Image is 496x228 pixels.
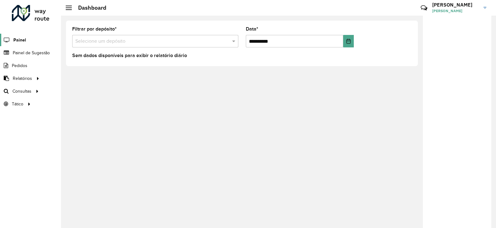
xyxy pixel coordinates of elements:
[12,88,31,95] span: Consultas
[343,35,354,47] button: Choose Date
[12,101,23,107] span: Tático
[13,37,26,43] span: Painel
[13,75,32,82] span: Relatórios
[72,4,106,11] h2: Dashboard
[12,62,27,69] span: Pedidos
[13,50,50,56] span: Painel de Sugestão
[432,2,479,8] h3: [PERSON_NAME]
[432,8,479,14] span: [PERSON_NAME]
[246,25,258,33] label: Data
[72,25,117,33] label: Filtrar por depósito
[417,1,431,15] a: Contato Rápido
[72,52,187,59] label: Sem dados disponíveis para exibir o relatório diário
